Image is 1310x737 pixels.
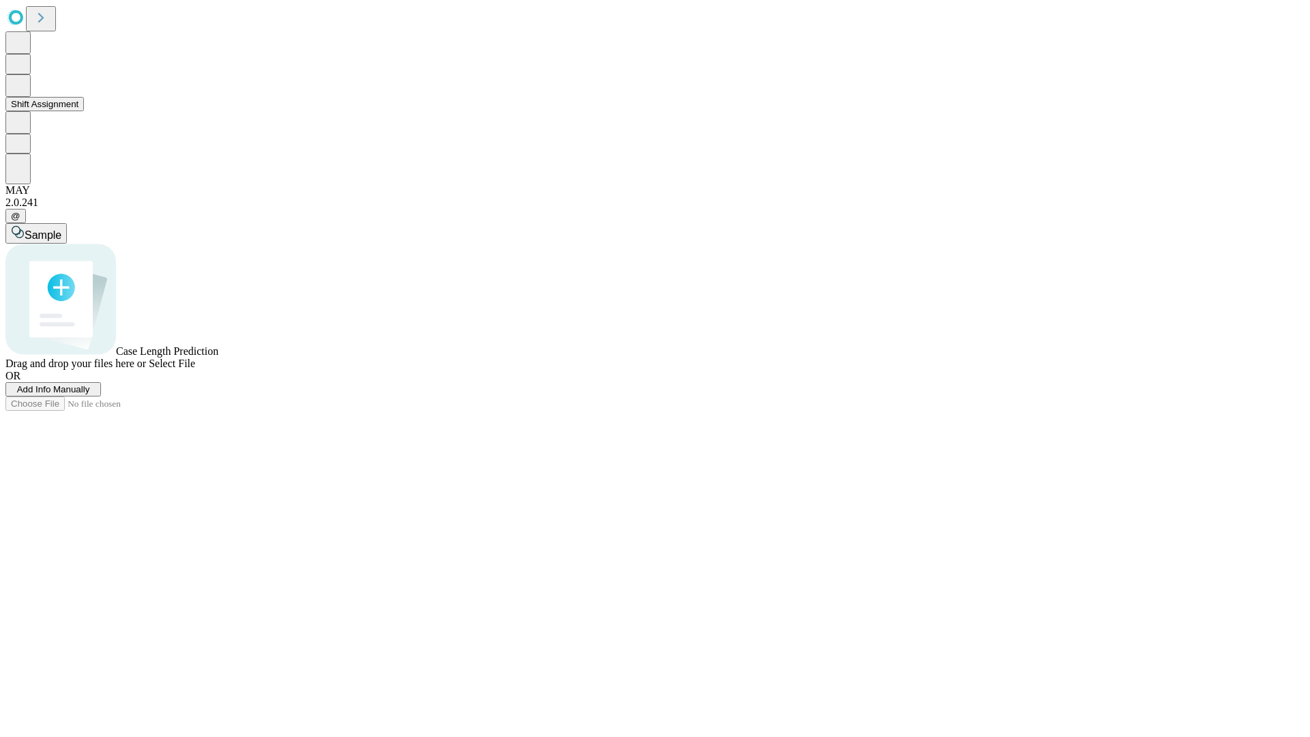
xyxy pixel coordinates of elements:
[5,184,1305,197] div: MAY
[5,358,146,369] span: Drag and drop your files here or
[11,211,20,221] span: @
[5,223,67,244] button: Sample
[25,229,61,241] span: Sample
[17,384,90,394] span: Add Info Manually
[5,370,20,381] span: OR
[116,345,218,357] span: Case Length Prediction
[5,97,84,111] button: Shift Assignment
[5,209,26,223] button: @
[5,382,101,396] button: Add Info Manually
[149,358,195,369] span: Select File
[5,197,1305,209] div: 2.0.241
